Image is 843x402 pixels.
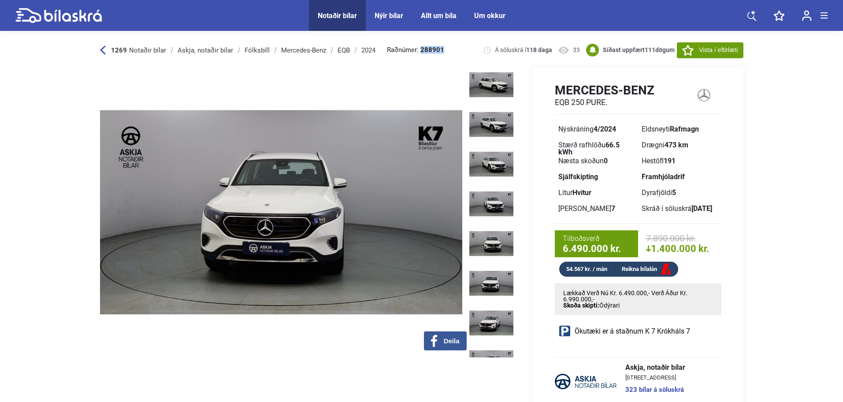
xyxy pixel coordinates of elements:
[642,173,685,181] b: Framhjóladrif
[111,46,127,54] b: 1269
[469,226,513,261] img: 1709652009_5255067009943202513_63277914058952895.jpg
[558,158,635,165] div: Næsta skoðun
[642,205,718,212] div: Skráð í söluskrá
[558,142,635,149] div: Stærð rafhlöðu
[670,125,699,133] b: Rafmagn
[642,189,718,196] div: Dyrafjöldi
[646,234,713,243] span: 7.890.000 kr.
[469,67,513,102] img: 1709652007_1941360978656479752_63277912470762130.jpg
[645,46,655,53] span: 111
[555,83,654,98] h1: Mercedes-Benz
[677,42,743,58] button: Vista í eftirlæti
[361,47,375,54] div: 2024
[615,264,678,275] a: Reikna bílalán
[664,157,676,165] b: 191
[687,83,721,108] img: logo Mercedes-Benz EQB 250 PURE.
[691,204,712,213] b: [DATE]
[559,264,615,274] div: 54.567 kr. / mán
[603,46,675,53] b: Síðast uppfært dögum
[699,45,738,55] span: Vista í eftirlæti
[421,11,457,20] a: Allt um bíla
[558,205,635,212] div: [PERSON_NAME]
[469,107,513,142] img: 1709652008_8836072366898140476_63277912906655549.jpg
[594,125,616,133] b: 4/2024
[575,328,690,335] span: Ökutæki er á staðnum K 7 Krókháls 7
[611,204,615,213] b: 7
[387,47,444,53] span: Raðnúmer:
[245,47,270,54] div: Fólksbíll
[563,244,630,254] span: 6.490.000 kr.
[375,11,403,20] a: Nýir bílar
[642,126,718,133] div: Eldsneyti
[625,387,685,393] a: 323 bílar á söluskrá
[469,266,513,301] img: 1709652009_4575489055592070474_63277914405863206.jpg
[625,375,685,380] span: [STREET_ADDRESS]
[469,186,513,222] img: 1709652009_7278347883817982395_63277913640094606.jpg
[665,141,688,149] b: 473 km
[469,345,513,380] img: 1709652010_3665978661854933901_63277915091202501.jpg
[642,142,718,149] div: Drægni
[178,47,233,54] div: Askja, notaðir bílar
[558,141,620,156] b: 66.5 kWh
[526,46,552,53] b: 118 daga
[802,10,812,21] img: user-login.svg
[318,11,357,20] a: Notaðir bílar
[599,302,620,309] span: Ódýrari
[558,189,635,196] div: Litur
[672,188,676,197] b: 5
[281,47,326,54] div: Mercedes-Benz
[420,47,444,53] b: 288901
[444,337,460,345] span: Deila
[563,234,630,244] span: Tilboðsverð
[495,46,552,54] span: Á söluskrá í
[474,11,505,20] a: Um okkur
[469,147,513,182] img: 1709652008_1507943212476364840_63277913273633627.jpg
[625,364,685,371] span: Askja, notaðir bílar
[129,46,166,54] span: Notaðir bílar
[573,46,580,54] span: 33
[642,158,718,165] div: Hestöfl
[558,126,635,133] div: Nýskráning
[646,243,713,254] span: 1.400.000 kr.
[469,305,513,341] img: 1709652010_8151200307019131195_63277914742309668.jpg
[572,188,591,197] b: Hvítur
[604,157,608,165] b: 0
[558,173,598,181] b: Sjálfskipting
[338,47,350,54] div: EQB
[563,302,599,309] strong: Skoða skipti:
[424,331,467,350] button: Deila
[555,98,654,107] h2: EQB 250 PURE.
[563,290,713,302] p: Lækkað verð nú kr. 6.490.000,- Verð áður kr. 6.990.000,-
